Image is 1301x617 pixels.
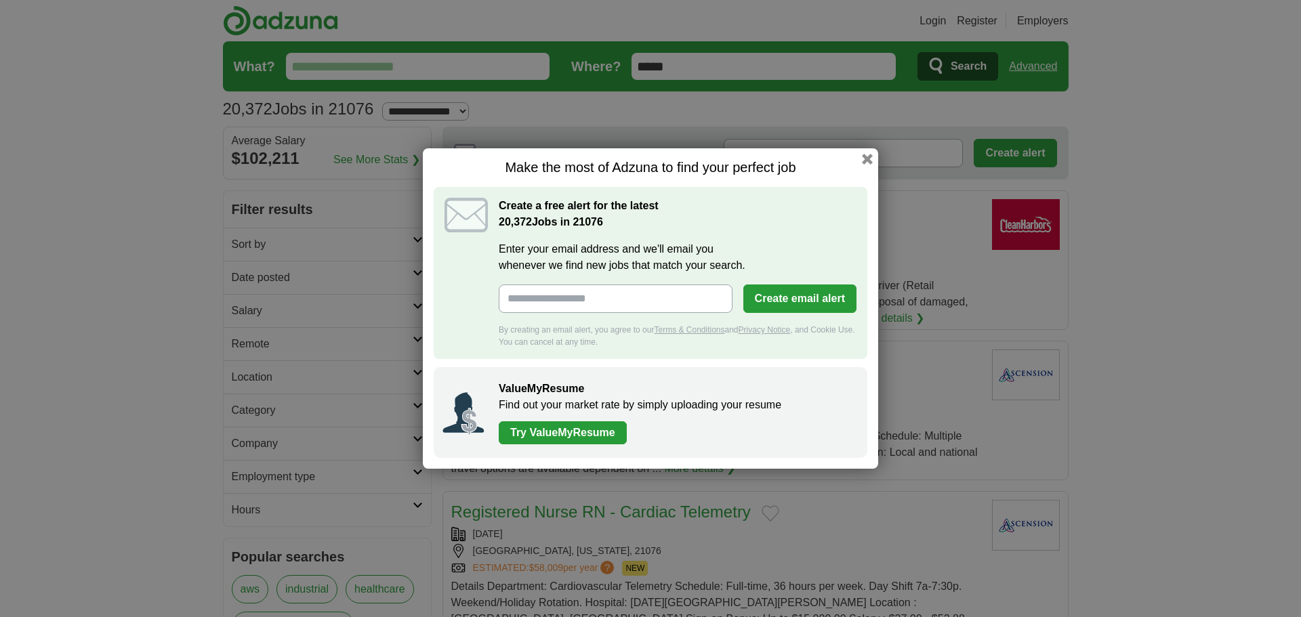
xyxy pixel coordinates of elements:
[499,324,856,348] div: By creating an email alert, you agree to our and , and Cookie Use. You can cancel at any time.
[499,198,856,230] h2: Create a free alert for the latest
[499,214,532,230] span: 20,372
[739,325,791,335] a: Privacy Notice
[743,284,856,313] button: Create email alert
[499,421,627,444] a: Try ValueMyResume
[499,397,854,413] p: Find out your market rate by simply uploading your resume
[499,381,854,397] h2: ValueMyResume
[445,198,488,232] img: icon_email.svg
[434,159,867,176] h1: Make the most of Adzuna to find your perfect job
[499,216,603,228] strong: Jobs in 21076
[654,325,724,335] a: Terms & Conditions
[499,241,856,274] label: Enter your email address and we'll email you whenever we find new jobs that match your search.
